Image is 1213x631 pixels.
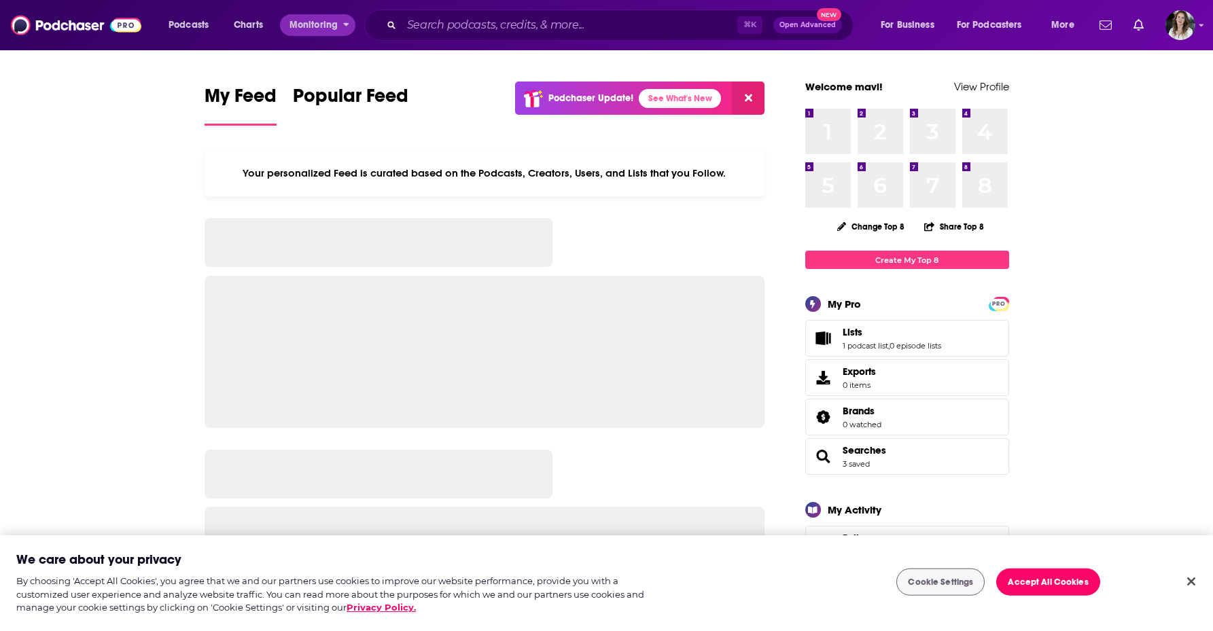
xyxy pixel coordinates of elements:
span: Open Advanced [779,22,836,29]
span: , [888,341,890,350]
a: 1 podcast list [843,341,888,350]
a: Searches [843,444,886,456]
div: My Activity [828,503,881,516]
a: 3 saved [843,459,870,469]
span: Popular Feed [293,84,408,115]
div: Search podcasts, credits, & more... [377,10,866,41]
a: Lists [843,326,941,338]
a: Show notifications dropdown [1128,14,1149,37]
p: Podchaser Update! [548,92,633,104]
span: My Feed [205,84,277,115]
span: Lists [843,326,862,338]
span: For Podcasters [957,16,1022,35]
button: Change Top 8 [829,218,913,235]
a: Searches [810,447,837,466]
span: Exports [843,365,876,378]
span: Searches [805,438,1009,475]
a: Exports [805,359,1009,396]
a: My Feed [205,84,277,126]
button: open menu [948,14,1042,36]
span: Follows [805,526,1009,562]
a: More information about your privacy, opens in a new tab [347,602,416,613]
span: Brands [843,405,875,417]
button: Accept All Cookies [996,569,1100,596]
a: See What's New [639,89,721,108]
a: Welcome mavi! [805,80,883,93]
div: My Pro [828,298,861,310]
a: Popular Feed [293,84,408,126]
a: Show notifications dropdown [1094,14,1117,37]
span: Charts [234,16,263,35]
a: Charts [225,14,271,36]
span: New [817,8,841,21]
span: More [1051,16,1074,35]
h2: We care about your privacy [16,552,181,569]
span: 0 items [843,380,876,390]
a: View Profile [954,80,1009,93]
button: Close [1176,566,1206,596]
button: open menu [1042,14,1091,36]
span: Monitoring [289,16,338,35]
a: Brands [810,408,837,427]
span: Lists [805,320,1009,357]
img: User Profile [1165,10,1195,40]
button: Cookie Settings [896,569,985,596]
button: Share Top 8 [924,213,985,240]
span: Follows [843,532,877,544]
div: By choosing 'Accept All Cookies', you agree that we and our partners use cookies to improve our w... [16,575,667,615]
span: For Business [881,16,934,35]
button: open menu [159,14,226,36]
a: Lists [810,329,837,348]
a: 0 watched [843,420,881,429]
a: Create My Top 8 [805,251,1009,269]
a: 0 episode lists [890,341,941,350]
button: Show profile menu [1165,10,1195,40]
a: Follows [843,532,968,544]
span: Podcasts [169,16,209,35]
a: PRO [991,298,1007,308]
a: Brands [843,405,881,417]
button: open menu [871,14,951,36]
button: open menu [280,14,355,36]
span: Exports [810,368,837,387]
button: Open AdvancedNew [773,17,842,33]
div: Your personalized Feed is curated based on the Podcasts, Creators, Users, and Lists that you Follow. [205,150,765,196]
span: ⌘ K [737,16,762,34]
span: Brands [805,399,1009,435]
span: PRO [991,299,1007,309]
span: Logged in as mavi [1165,10,1195,40]
input: Search podcasts, credits, & more... [402,14,737,36]
img: Podchaser - Follow, Share and Rate Podcasts [11,12,141,38]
